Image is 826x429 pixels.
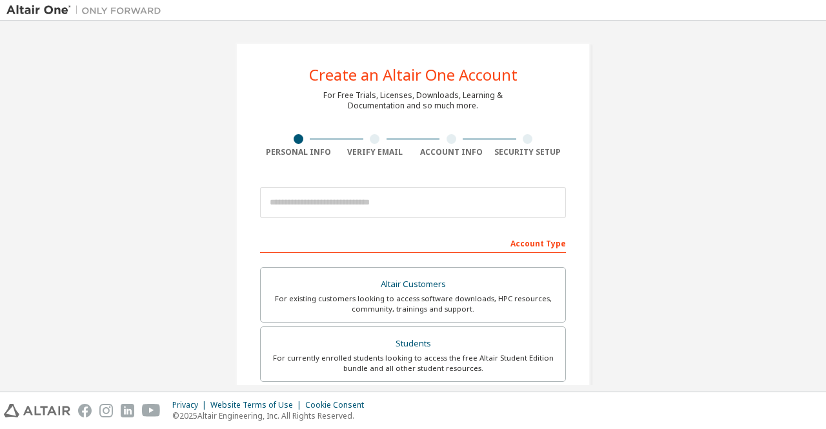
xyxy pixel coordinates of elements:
[268,275,558,294] div: Altair Customers
[260,232,566,253] div: Account Type
[210,400,305,410] div: Website Terms of Use
[172,400,210,410] div: Privacy
[268,294,558,314] div: For existing customers looking to access software downloads, HPC resources, community, trainings ...
[413,147,490,157] div: Account Info
[305,400,372,410] div: Cookie Consent
[6,4,168,17] img: Altair One
[309,67,518,83] div: Create an Altair One Account
[268,353,558,374] div: For currently enrolled students looking to access the free Altair Student Edition bundle and all ...
[490,147,567,157] div: Security Setup
[121,404,134,417] img: linkedin.svg
[4,404,70,417] img: altair_logo.svg
[337,147,414,157] div: Verify Email
[260,147,337,157] div: Personal Info
[99,404,113,417] img: instagram.svg
[268,335,558,353] div: Students
[78,404,92,417] img: facebook.svg
[172,410,372,421] p: © 2025 Altair Engineering, Inc. All Rights Reserved.
[142,404,161,417] img: youtube.svg
[323,90,503,111] div: For Free Trials, Licenses, Downloads, Learning & Documentation and so much more.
